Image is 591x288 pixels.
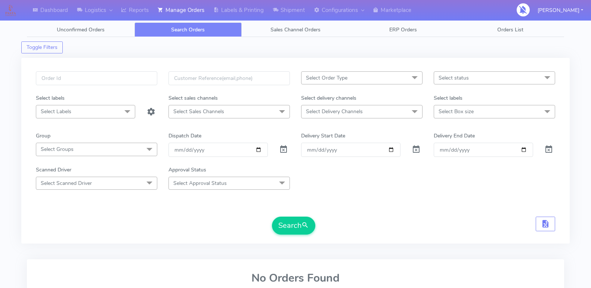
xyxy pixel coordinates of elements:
[36,132,50,140] label: Group
[168,71,290,85] input: Customer Reference(email,phone)
[532,3,589,18] button: [PERSON_NAME]
[272,217,315,235] button: Search
[389,26,417,33] span: ERP Orders
[173,108,224,115] span: Select Sales Channels
[21,41,63,53] button: Toggle Filters
[41,146,74,153] span: Select Groups
[41,180,92,187] span: Select Scanned Driver
[439,108,474,115] span: Select Box size
[306,74,347,81] span: Select Order Type
[57,26,105,33] span: Unconfirmed Orders
[439,74,469,81] span: Select status
[27,22,564,37] ul: Tabs
[36,94,65,102] label: Select labels
[173,180,227,187] span: Select Approval Status
[36,71,157,85] input: Order Id
[168,166,206,174] label: Approval Status
[36,272,555,284] h2: No Orders Found
[270,26,321,33] span: Sales Channel Orders
[171,26,205,33] span: Search Orders
[36,166,71,174] label: Scanned Driver
[168,94,218,102] label: Select sales channels
[301,94,356,102] label: Select delivery channels
[434,94,462,102] label: Select labels
[306,108,363,115] span: Select Delivery Channels
[301,132,345,140] label: Delivery Start Date
[41,108,71,115] span: Select Labels
[497,26,523,33] span: Orders List
[168,132,201,140] label: Dispatch Date
[434,132,475,140] label: Delivery End Date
